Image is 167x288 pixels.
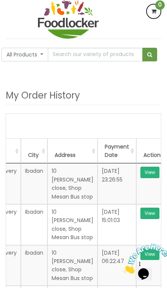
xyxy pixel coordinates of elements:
td: 10 [PERSON_NAME] close, Shop Mesan Bus stop [47,245,98,286]
td: [DATE] 15:01:03 [98,204,136,245]
td: 10 [PERSON_NAME] close, Shop Mesan Bus stop [47,204,98,245]
img: Chat attention grabber [3,3,50,33]
iframe: chat widget [120,241,167,277]
td: 10 [PERSON_NAME] close, Shop Mesan Bus stop [47,163,98,204]
th: City: activate to sort column ascending [21,139,47,164]
td: Ibadan [21,163,47,204]
td: [DATE] 06:22:47 [98,245,136,286]
span: 0 [155,0,165,10]
td: Ibadan [21,204,47,245]
td: [DATE] 23:26:55 [98,163,136,204]
th: Address: activate to sort column ascending [47,139,98,164]
span: 1 [3,3,6,9]
th: Payment Date: activate to sort column ascending [98,139,136,164]
td: Ibadan [21,245,47,286]
a: View [140,208,159,219]
button: All Products [2,48,48,61]
h3: My Order History [6,91,161,105]
input: Search our variety of products [48,48,143,61]
a: View [140,167,159,178]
